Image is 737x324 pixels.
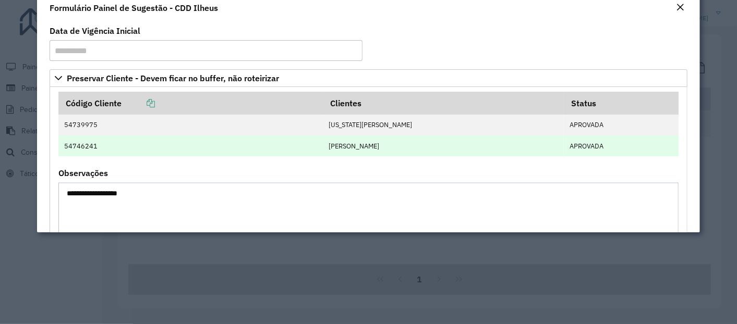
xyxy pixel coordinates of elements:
label: Observações [58,167,108,179]
a: Copiar [122,98,155,108]
td: APROVADA [564,115,678,135]
h4: Formulário Painel de Sugestão - CDD Ilheus [50,2,218,14]
label: Data de Vigência Inicial [50,24,140,37]
th: Status [564,92,678,115]
th: Código Cliente [58,92,323,115]
th: Clientes [323,92,564,115]
td: [US_STATE][PERSON_NAME] [323,115,564,135]
td: 54739975 [58,115,323,135]
td: [PERSON_NAME] [323,135,564,156]
button: Close [673,1,687,15]
div: Preservar Cliente - Devem ficar no buffer, não roteirizar [50,87,688,321]
a: Preservar Cliente - Devem ficar no buffer, não roteirizar [50,69,688,87]
td: APROVADA [564,135,678,156]
em: Fechar [676,3,684,11]
td: 54746241 [58,135,323,156]
span: Preservar Cliente - Devem ficar no buffer, não roteirizar [67,74,279,82]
